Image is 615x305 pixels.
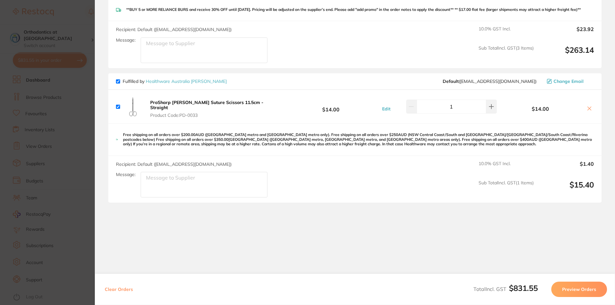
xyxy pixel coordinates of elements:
[539,26,594,40] output: $23.92
[479,26,534,40] span: 10.0 % GST Incl.
[283,101,379,113] b: $14.00
[126,7,581,12] p: **BUY 5 or MORE RELIANCE BURS and receive 30% OFF until [DATE]. Pricing will be adjusted on the s...
[146,78,227,84] a: Healthware Australia [PERSON_NAME]
[443,78,459,84] b: Default
[150,100,263,110] b: ProSharp [PERSON_NAME] Suture Scissors 11.5cm - Straight
[498,106,582,112] b: $14.00
[539,161,594,175] output: $1.40
[116,27,232,32] span: Recipient: Default ( [EMAIL_ADDRESS][DOMAIN_NAME] )
[103,282,135,297] button: Clear Orders
[473,286,538,292] span: Total Incl. GST
[509,283,538,293] b: $831.55
[443,79,537,84] span: info@healthwareaustralia.com.au
[123,132,594,146] p: Free shipping on all orders over $200.00AUD ([GEOGRAPHIC_DATA] metro and [GEOGRAPHIC_DATA] metro ...
[380,106,392,112] button: Edit
[539,180,594,198] output: $15.40
[479,180,534,198] span: Sub Total Incl. GST ( 1 Items)
[123,96,143,117] img: dG45bW9pOQ
[148,100,283,118] button: ProSharp [PERSON_NAME] Suture Scissors 11.5cm - Straight Product Code:PD-0033
[116,37,135,43] label: Message:
[551,282,607,297] button: Preview Orders
[545,78,594,84] button: Change Email
[150,113,281,118] span: Product Code: PD-0033
[479,161,534,175] span: 10.0 % GST Incl.
[116,161,232,167] span: Recipient: Default ( [EMAIL_ADDRESS][DOMAIN_NAME] )
[123,79,227,84] p: Fulfilled by
[479,45,534,63] span: Sub Total Incl. GST ( 3 Items)
[553,79,584,84] span: Change Email
[539,45,594,63] output: $263.14
[116,172,135,177] label: Message:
